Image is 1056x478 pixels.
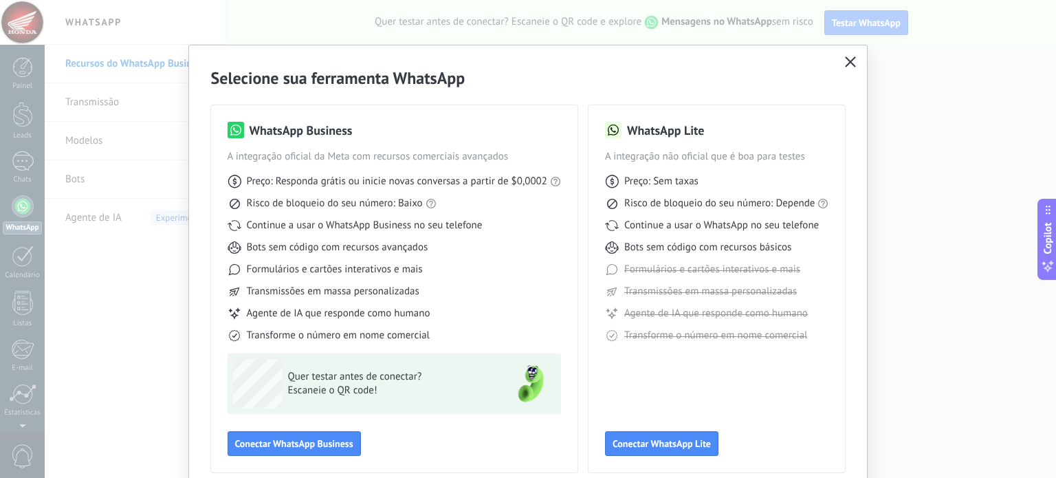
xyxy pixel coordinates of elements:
span: Preço: Sem taxas [624,175,698,188]
span: Formulários e cartões interativos e mais [247,263,423,276]
span: Quer testar antes de conectar? [288,370,489,384]
span: Bots sem código com recursos básicos [624,241,791,254]
span: A integração oficial da Meta com recursos comerciais avançados [228,150,561,164]
span: Preço: Responda grátis ou inicie novas conversas a partir de $0,0002 [247,175,547,188]
span: Conectar WhatsApp Lite [613,439,711,448]
h3: WhatsApp Business [250,122,353,139]
span: Risco de bloqueio do seu número: Baixo [247,197,423,210]
h3: WhatsApp Lite [627,122,704,139]
span: Transforme o número em nome comercial [247,329,430,343]
span: Transforme o número em nome comercial [624,329,807,343]
img: green-phone.png [506,359,555,409]
span: Formulários e cartões interativos e mais [624,263,800,276]
h2: Selecione sua ferramenta WhatsApp [211,67,846,89]
span: Risco de bloqueio do seu número: Depende [624,197,815,210]
span: Conectar WhatsApp Business [235,439,353,448]
span: Continue a usar o WhatsApp Business no seu telefone [247,219,483,232]
span: Escaneie o QR code! [288,384,489,398]
span: Agente de IA que responde como humano [624,307,808,321]
span: Transmissões em massa personalizadas [247,285,419,298]
button: Conectar WhatsApp Lite [605,431,718,456]
span: Agente de IA que responde como humano [247,307,430,321]
span: Copilot [1041,222,1055,254]
span: A integração não oficial que é boa para testes [605,150,829,164]
span: Bots sem código com recursos avançados [247,241,428,254]
span: Continue a usar o WhatsApp no seu telefone [624,219,819,232]
button: Conectar WhatsApp Business [228,431,361,456]
span: Transmissões em massa personalizadas [624,285,797,298]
